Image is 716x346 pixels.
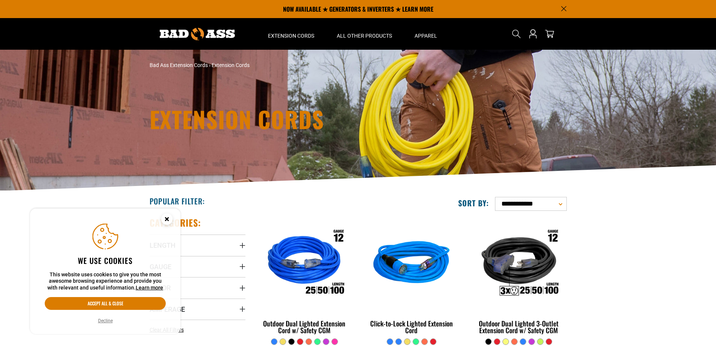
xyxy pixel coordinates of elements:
button: Decline [96,317,115,325]
summary: All Other Products [325,18,403,50]
a: Learn more [136,285,163,291]
img: Outdoor Dual Lighted Extension Cord w/ Safety CGM [257,221,352,307]
a: Outdoor Dual Lighted Extension Cord w/ Safety CGM Outdoor Dual Lighted Extension Cord w/ Safety CGM [257,217,353,338]
a: Outdoor Dual Lighted 3-Outlet Extension Cord w/ Safety CGM Outdoor Dual Lighted 3-Outlet Extensio... [471,217,566,338]
summary: Length [150,235,245,256]
span: Extension Cords [212,62,250,68]
summary: Amperage [150,299,245,320]
h2: Popular Filter: [150,196,205,206]
span: Extension Cords [268,32,314,39]
img: blue [364,221,459,307]
img: Outdoor Dual Lighted 3-Outlet Extension Cord w/ Safety CGM [471,221,566,307]
summary: Extension Cords [257,18,325,50]
summary: Gauge [150,256,245,277]
img: Bad Ass Extension Cords [160,28,235,40]
a: Bad Ass Extension Cords [150,62,208,68]
aside: Cookie Consent [30,209,180,334]
span: All Other Products [337,32,392,39]
button: Accept all & close [45,297,166,310]
span: Apparel [415,32,437,39]
summary: Search [510,28,522,40]
label: Sort by: [458,198,489,208]
summary: Apparel [403,18,448,50]
h2: We use cookies [45,256,166,265]
a: blue Click-to-Lock Lighted Extension Cord [363,217,459,338]
div: Outdoor Dual Lighted 3-Outlet Extension Cord w/ Safety CGM [471,320,566,334]
nav: breadcrumbs [150,61,424,69]
summary: Color [150,277,245,298]
h1: Extension Cords [150,108,424,130]
p: This website uses cookies to give you the most awesome browsing experience and provide you with r... [45,271,166,291]
div: Outdoor Dual Lighted Extension Cord w/ Safety CGM [257,320,353,334]
span: › [209,62,210,68]
div: Click-to-Lock Lighted Extension Cord [363,320,459,334]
